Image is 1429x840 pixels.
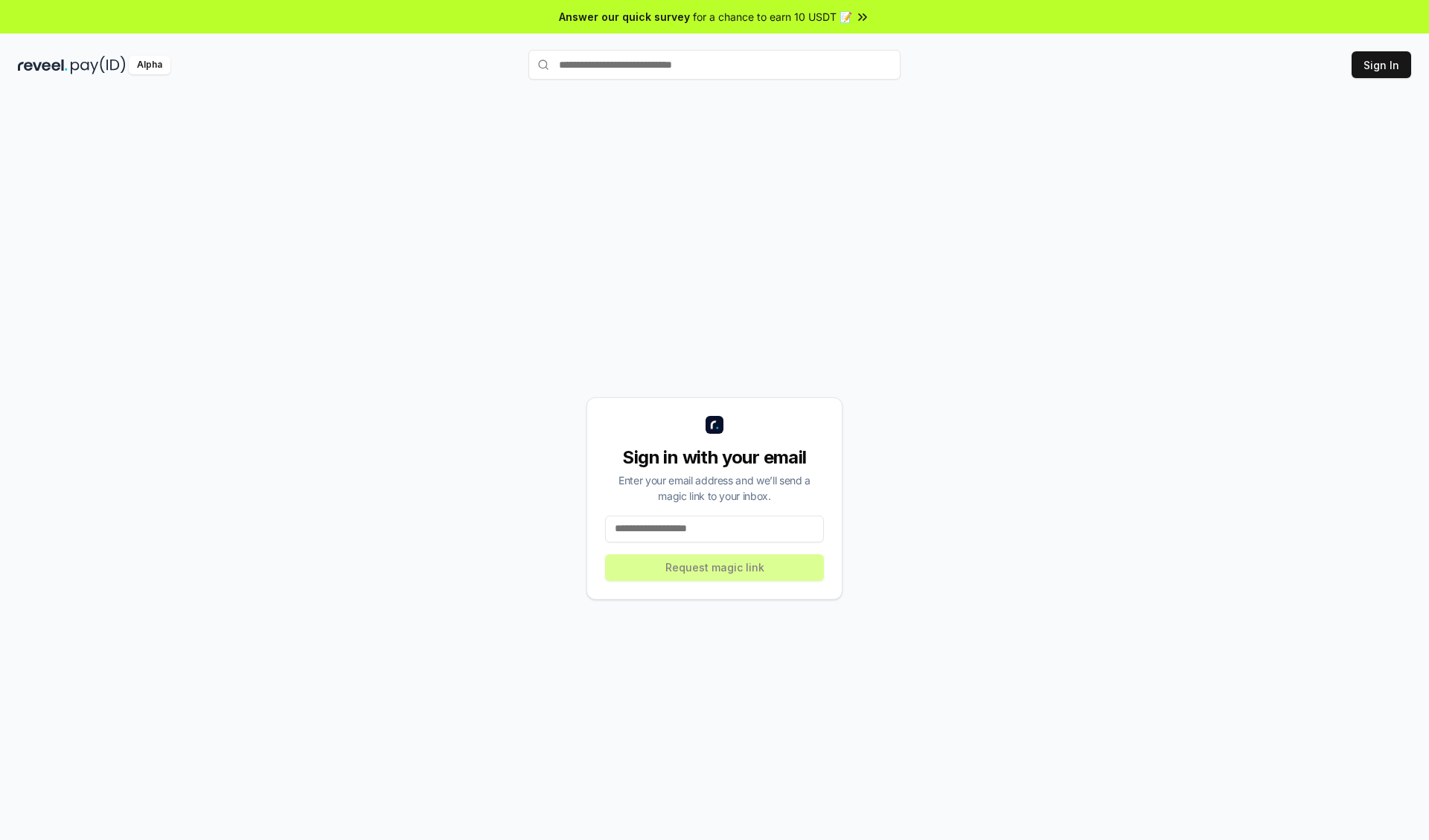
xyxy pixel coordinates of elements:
img: reveel_dark [18,56,68,74]
div: Alpha [129,56,170,74]
div: Sign in with your email [605,446,824,469]
img: pay_id [71,56,126,74]
button: Sign In [1352,51,1411,78]
div: Enter your email address and we’ll send a magic link to your inbox. [605,472,824,504]
img: logo_small [706,416,723,434]
span: Answer our quick survey [559,9,690,25]
span: for a chance to earn 10 USDT 📝 [693,9,852,25]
